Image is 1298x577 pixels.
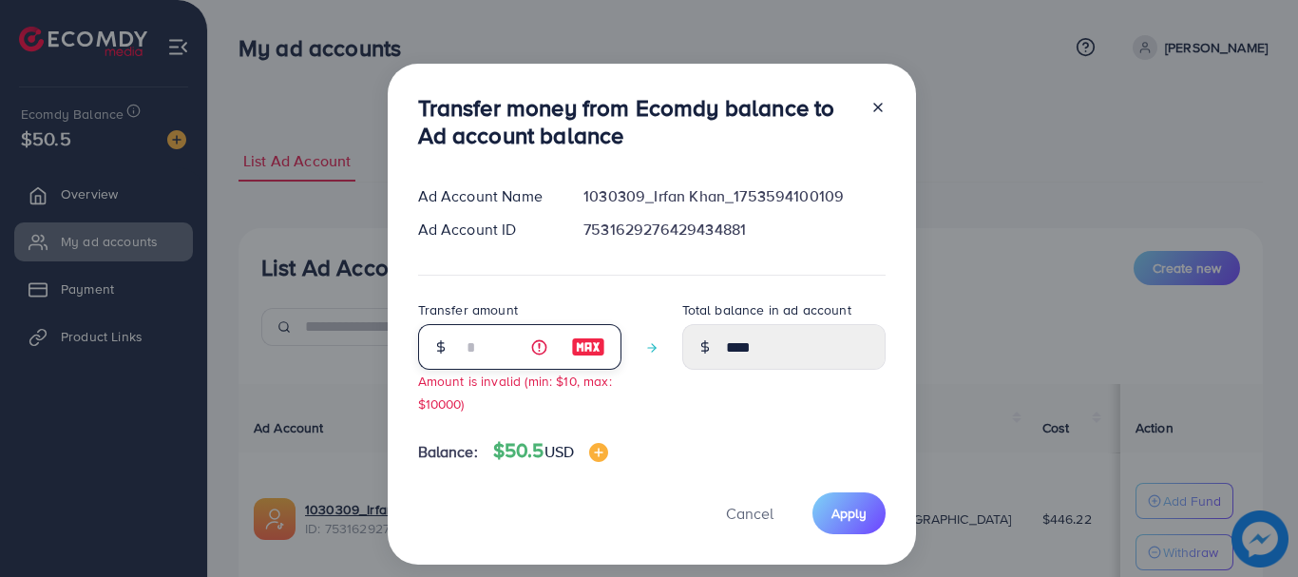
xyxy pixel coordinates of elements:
[589,443,608,462] img: image
[418,372,612,412] small: Amount is invalid (min: $10, max: $10000)
[726,503,773,524] span: Cancel
[831,504,867,523] span: Apply
[812,492,886,533] button: Apply
[568,185,900,207] div: 1030309_Irfan Khan_1753594100109
[682,300,851,319] label: Total balance in ad account
[403,219,569,240] div: Ad Account ID
[571,336,605,358] img: image
[418,441,478,463] span: Balance:
[403,185,569,207] div: Ad Account Name
[702,492,797,533] button: Cancel
[568,219,900,240] div: 7531629276429434881
[544,441,574,462] span: USD
[418,300,518,319] label: Transfer amount
[493,439,608,463] h4: $50.5
[418,94,855,149] h3: Transfer money from Ecomdy balance to Ad account balance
